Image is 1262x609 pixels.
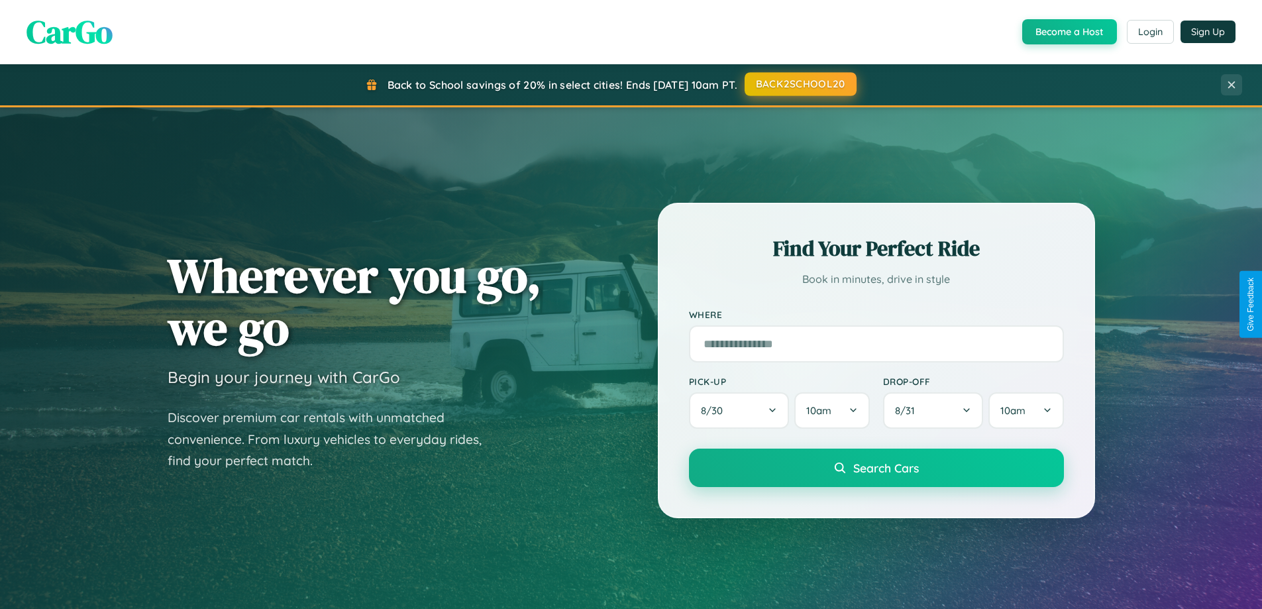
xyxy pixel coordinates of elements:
h1: Wherever you go, we go [168,249,541,354]
span: 10am [806,404,831,417]
span: Search Cars [853,461,919,475]
span: 8 / 30 [701,404,729,417]
button: 10am [794,392,869,429]
label: Drop-off [883,376,1064,387]
span: 8 / 31 [895,404,921,417]
button: BACK2SCHOOL20 [745,72,857,96]
button: Sign Up [1181,21,1236,43]
p: Book in minutes, drive in style [689,270,1064,289]
h2: Find Your Perfect Ride [689,234,1064,263]
span: Back to School savings of 20% in select cities! Ends [DATE] 10am PT. [388,78,737,91]
span: CarGo [26,10,113,54]
button: Become a Host [1022,19,1117,44]
div: Give Feedback [1246,278,1255,331]
button: Login [1127,20,1174,44]
button: 8/30 [689,392,790,429]
label: Pick-up [689,376,870,387]
button: Search Cars [689,449,1064,487]
label: Where [689,309,1064,320]
h3: Begin your journey with CarGo [168,367,400,387]
p: Discover premium car rentals with unmatched convenience. From luxury vehicles to everyday rides, ... [168,407,499,472]
button: 10am [988,392,1063,429]
button: 8/31 [883,392,984,429]
span: 10am [1000,404,1025,417]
